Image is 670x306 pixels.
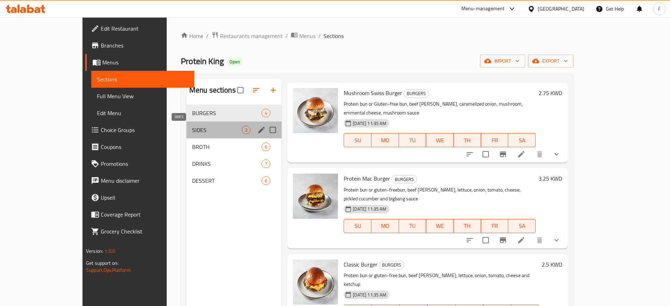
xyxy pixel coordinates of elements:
button: TH [454,133,481,147]
span: Menus [102,58,189,67]
li: / [318,32,321,40]
a: Edit menu item [517,150,525,158]
span: [DATE] 11:35 AM [350,206,389,212]
span: Open [227,59,243,65]
span: BURGERS [404,89,429,98]
span: Select to update [478,147,493,162]
a: Edit Menu [91,105,194,121]
div: items [262,109,270,117]
span: [DATE] 11:35 AM [350,292,389,298]
span: Version: [86,246,103,256]
img: Mushroom Swiss Burger [293,88,338,133]
div: Open [227,58,243,66]
a: Edit menu item [517,236,525,244]
nav: breadcrumb [181,31,573,40]
span: Menus [299,32,315,40]
div: Menu-management [461,5,505,13]
span: Protein King [181,53,224,69]
span: F [658,5,660,13]
span: Select to update [478,233,493,248]
span: SU [347,221,369,231]
a: Coupons [85,138,194,155]
span: Mushroom Swiss Burger [344,88,402,98]
div: DRINKS7 [186,155,282,172]
div: BURGERS4 [186,105,282,121]
button: edit [256,125,267,135]
div: BURGERS [392,175,417,183]
a: Menus [291,31,315,40]
a: Coverage Report [85,206,194,223]
button: Branch-specific-item [494,232,511,249]
button: show more [548,146,565,163]
span: Choice Groups [101,126,189,134]
span: TU [402,221,424,231]
span: Select all sections [233,83,248,98]
a: Sections [91,71,194,88]
a: Edit Restaurant [85,20,194,37]
span: Upsell [101,193,189,202]
span: TH [456,135,478,145]
span: Sections [324,32,344,40]
a: Support.OpsPlatform [86,266,131,275]
button: delete [531,146,548,163]
h6: 3.25 KWD [539,174,562,183]
span: FR [484,135,506,145]
div: BROTH6 [186,138,282,155]
button: MO [371,219,399,233]
span: TH [456,221,478,231]
a: Choice Groups [85,121,194,138]
span: Coverage Report [101,210,189,219]
span: FR [484,221,506,231]
button: SU [344,133,371,147]
button: show more [548,232,565,249]
button: delete [531,232,548,249]
h6: 2.5 KWD [542,260,562,269]
div: SIDES3edit [186,121,282,138]
span: Get support on: [86,258,118,268]
button: Branch-specific-item [494,146,511,163]
span: DESSERT [192,176,262,185]
span: Menu disclaimer [101,176,189,185]
span: Protein Mac Burger [344,173,390,184]
p: Protein bun or gluten-freebun, beef [PERSON_NAME], lettuce, onion, tomato, cheese, pickled cucumb... [344,186,536,203]
span: Sort sections [248,82,265,99]
button: MO [371,133,399,147]
span: MO [374,135,396,145]
div: items [242,126,251,134]
a: Grocery Checklist [85,223,194,240]
button: WE [426,219,454,233]
a: Branches [85,37,194,54]
span: BURGERS [392,175,417,183]
svg: Show Choices [552,236,561,244]
div: DESSERT6 [186,172,282,189]
span: 7 [262,161,270,167]
a: Menu disclaimer [85,172,194,189]
span: Grocery Checklist [101,227,189,236]
div: BURGERS [379,261,404,269]
button: export [528,55,573,68]
span: Branches [101,41,189,50]
nav: Menu sections [186,102,282,192]
span: Full Menu View [97,92,189,100]
span: Edit Menu [97,109,189,117]
span: 6 [262,177,270,184]
div: items [262,143,270,151]
span: TU [402,135,424,145]
span: export [534,57,568,65]
span: Coupons [101,143,189,151]
button: TU [399,219,426,233]
div: [GEOGRAPHIC_DATA] [538,5,584,13]
a: Full Menu View [91,88,194,105]
button: FR [481,133,509,147]
span: BURGERS [192,109,262,117]
span: 3 [242,127,250,133]
img: Protein Mac Burger [293,174,338,219]
div: items [262,176,270,185]
h2: Menu sections [189,85,236,95]
span: SIDES [192,126,242,134]
a: Promotions [85,155,194,172]
button: SA [508,133,536,147]
button: import [480,55,525,68]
